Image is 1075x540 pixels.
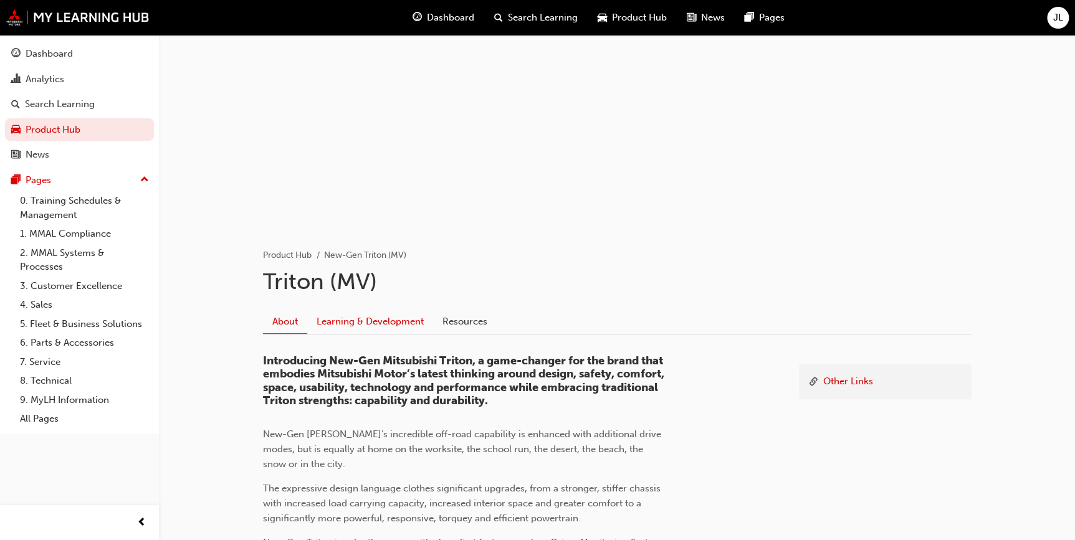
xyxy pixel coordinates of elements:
a: 0. Training Schedules & Management [15,191,154,224]
div: Pages [26,173,51,187]
a: 3. Customer Excellence [15,277,154,296]
div: Search Learning [25,97,95,111]
span: link-icon [809,374,818,390]
span: guage-icon [413,10,422,26]
span: guage-icon [11,49,21,60]
a: Other Links [823,374,873,390]
a: car-iconProduct Hub [588,5,677,31]
span: Product Hub [612,11,667,25]
div: Dashboard [26,47,73,61]
img: mmal [6,9,150,26]
span: prev-icon [137,515,146,531]
button: Pages [5,169,154,192]
span: JL [1053,11,1063,25]
a: Product Hub [5,118,154,141]
div: Analytics [26,72,64,87]
span: search-icon [11,99,20,110]
h1: Triton (MV) [263,268,971,295]
a: 6. Parts & Accessories [15,333,154,353]
a: Resources [433,310,497,333]
span: search-icon [494,10,503,26]
a: 9. MyLH Information [15,391,154,410]
span: Search Learning [508,11,578,25]
a: Learning & Development [307,310,433,333]
span: news-icon [687,10,696,26]
span: up-icon [140,172,149,188]
a: 8. Technical [15,371,154,391]
a: 1. MMAL Compliance [15,224,154,244]
span: pages-icon [11,175,21,186]
span: Dashboard [427,11,474,25]
span: news-icon [11,149,21,161]
a: News [5,143,154,166]
span: Introducing New-Gen Mitsubishi Triton, a game-changer for the brand that embodies Mitsubishi Moto... [263,354,667,408]
a: 7. Service [15,353,154,372]
span: Pages [759,11,785,25]
span: car-icon [11,125,21,136]
span: pages-icon [745,10,754,26]
span: car-icon [598,10,607,26]
span: New-Gen [PERSON_NAME]’s incredible off-road capability is enhanced with additional drive modes, b... [263,429,664,470]
a: 2. MMAL Systems & Processes [15,244,154,277]
a: search-iconSearch Learning [484,5,588,31]
a: Search Learning [5,93,154,116]
a: 5. Fleet & Business Solutions [15,315,154,334]
button: JL [1047,7,1069,29]
a: 4. Sales [15,295,154,315]
span: News [701,11,725,25]
span: chart-icon [11,74,21,85]
li: New-Gen Triton (MV) [324,249,406,263]
span: The expressive design language clothes significant upgrades, from a stronger, stiffer chassis wit... [263,483,663,524]
button: DashboardAnalyticsSearch LearningProduct HubNews [5,40,154,169]
a: All Pages [15,409,154,429]
a: pages-iconPages [735,5,795,31]
a: About [263,310,307,334]
a: Analytics [5,68,154,91]
a: news-iconNews [677,5,735,31]
a: guage-iconDashboard [403,5,484,31]
a: Product Hub [263,250,312,260]
a: Dashboard [5,42,154,65]
div: News [26,148,49,162]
